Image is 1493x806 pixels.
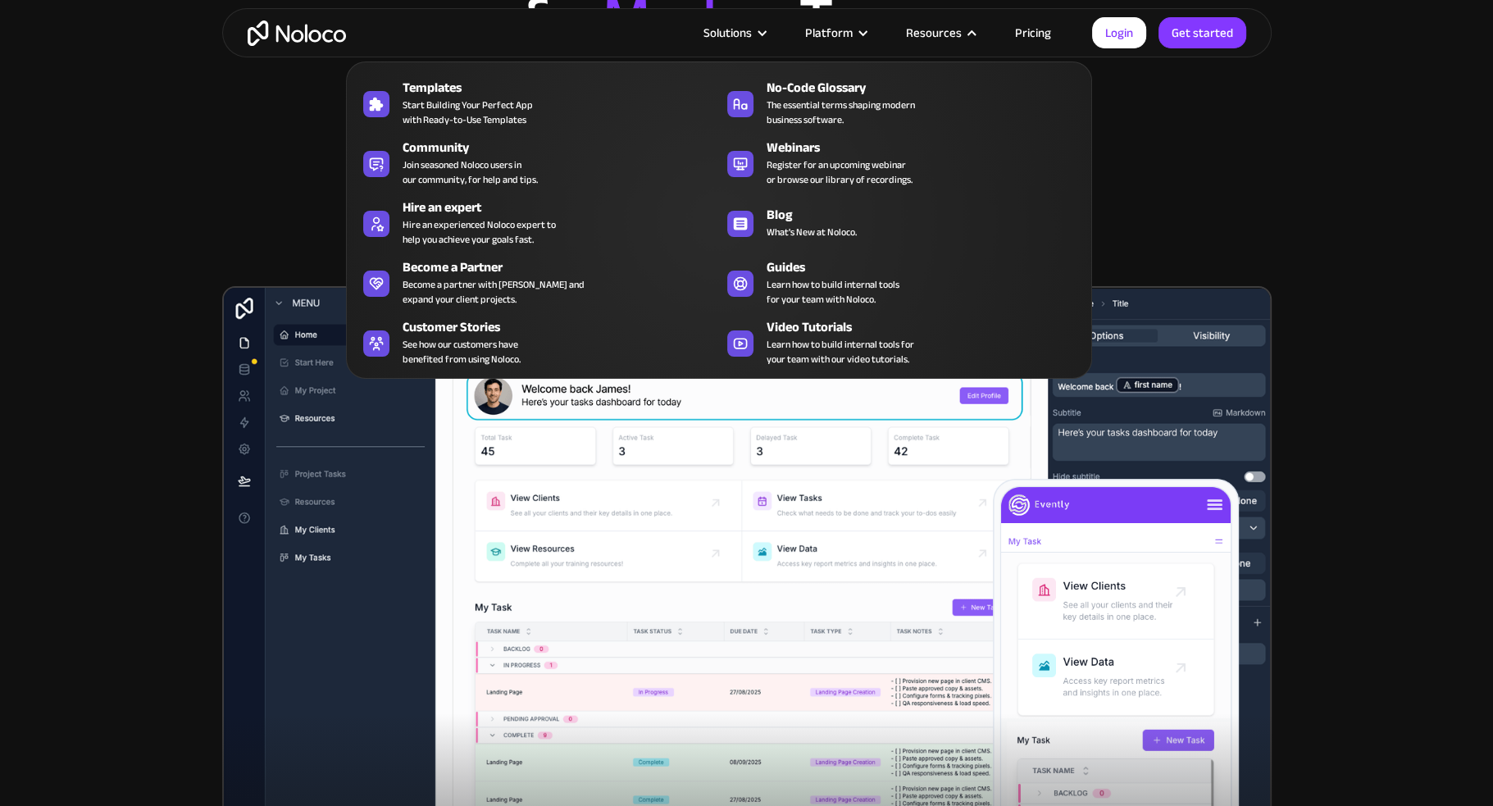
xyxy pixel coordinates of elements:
[355,314,719,370] a: Customer StoriesSee how our customers havebenefited from using Noloco.
[767,225,857,239] span: What's New at Noloco.
[355,194,719,250] a: Hire an expertHire an experienced Noloco expert tohelp you achieve your goals fast.
[767,98,915,127] span: The essential terms shaping modern business software.
[767,138,1090,157] div: Webinars
[355,134,719,190] a: CommunityJoin seasoned Noloco users inour community, for help and tips.
[767,337,914,367] span: Learn how to build internal tools for your team with our video tutorials.
[767,157,913,187] span: Register for an upcoming webinar or browse our library of recordings.
[683,22,785,43] div: Solutions
[719,194,1083,250] a: BlogWhat's New at Noloco.
[403,217,556,247] div: Hire an experienced Noloco expert to help you achieve your goals fast.
[403,98,533,127] span: Start Building Your Perfect App with Ready-to-Use Templates
[403,257,726,277] div: Become a Partner
[403,138,726,157] div: Community
[248,20,346,46] a: home
[403,277,585,307] div: Become a partner with [PERSON_NAME] and expand your client projects.
[767,317,1090,337] div: Video Tutorials
[1158,17,1246,48] a: Get started
[719,134,1083,190] a: WebinarsRegister for an upcoming webinaror browse our library of recordings.
[719,314,1083,370] a: Video TutorialsLearn how to build internal tools foryour team with our video tutorials.
[1092,17,1146,48] a: Login
[403,157,538,187] span: Join seasoned Noloco users in our community, for help and tips.
[346,39,1092,379] nav: Resources
[703,22,752,43] div: Solutions
[355,254,719,310] a: Become a PartnerBecome a partner with [PERSON_NAME] andexpand your client projects.
[805,22,853,43] div: Platform
[885,22,995,43] div: Resources
[767,78,1090,98] div: No-Code Glossary
[995,22,1072,43] a: Pricing
[403,337,521,367] span: See how our customers have benefited from using Noloco.
[719,75,1083,130] a: No-Code GlossaryThe essential terms shaping modernbusiness software.
[906,22,962,43] div: Resources
[403,198,726,217] div: Hire an expert
[767,277,899,307] span: Learn how to build internal tools for your team with Noloco.
[767,257,1090,277] div: Guides
[767,205,1090,225] div: Blog
[403,78,726,98] div: Templates
[403,317,726,337] div: Customer Stories
[719,254,1083,310] a: GuidesLearn how to build internal toolsfor your team with Noloco.
[785,22,885,43] div: Platform
[355,75,719,130] a: TemplatesStart Building Your Perfect Appwith Ready-to-Use Templates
